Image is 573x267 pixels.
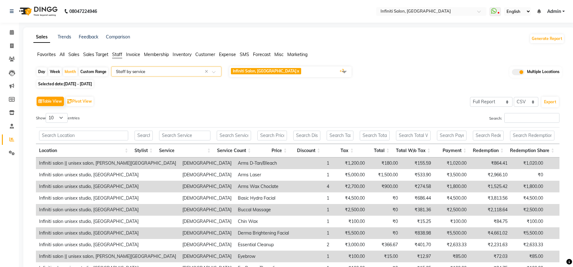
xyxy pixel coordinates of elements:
[368,239,401,251] td: ₹366.67
[131,144,156,157] th: Stylist: activate to sort column ascending
[179,169,235,181] td: [DEMOGRAPHIC_DATA]
[470,204,511,216] td: ₹2,118.64
[293,131,320,140] input: Search Discount
[470,157,511,169] td: ₹864.41
[36,204,179,216] td: Infiniti salon unisex studio, [GEOGRAPHIC_DATA]
[437,131,467,140] input: Search Payment
[511,169,546,181] td: ₹0
[63,67,77,76] div: Month
[368,192,401,204] td: ₹0
[434,239,470,251] td: ₹2,633.33
[173,52,192,57] span: Inventory
[292,227,332,239] td: 1
[64,82,92,86] span: [DATE] - [DATE]
[434,157,470,169] td: ₹1,020.00
[401,251,434,262] td: ₹12.97
[511,192,546,204] td: ₹4,500.00
[36,113,80,123] label: Show entries
[332,204,368,216] td: ₹2,500.00
[332,192,368,204] td: ₹4,500.00
[235,169,292,181] td: Arms Laser
[332,181,368,192] td: ₹2,700.00
[401,239,434,251] td: ₹401.70
[179,251,235,262] td: [DEMOGRAPHIC_DATA]
[292,169,332,181] td: 1
[36,144,131,157] th: Location: activate to sort column ascending
[332,169,368,181] td: ₹5,000.00
[39,131,128,140] input: Search Location
[257,131,287,140] input: Search Price
[36,251,179,262] td: Infiniti salon || unisex salon, [PERSON_NAME][GEOGRAPHIC_DATA]
[60,52,65,57] span: All
[292,157,332,169] td: 1
[126,52,140,57] span: Invoice
[470,227,511,239] td: ₹4,661.02
[37,80,94,88] span: Selected date:
[112,52,122,57] span: Staff
[179,181,235,192] td: [DEMOGRAPHIC_DATA]
[511,181,546,192] td: ₹1,800.00
[332,227,368,239] td: ₹5,500.00
[66,97,94,106] button: Pivot View
[46,113,68,123] select: Showentries
[511,251,546,262] td: ₹85.00
[434,169,470,181] td: ₹3,500.00
[401,181,434,192] td: ₹274.58
[368,204,401,216] td: ₹0
[541,97,559,107] button: Export
[470,216,511,227] td: ₹84.75
[235,251,292,262] td: Eyebrow
[368,251,401,262] td: ₹15.00
[79,34,98,40] a: Feedback
[292,251,332,262] td: 1
[510,131,554,140] input: Search Redemption Share
[37,97,64,106] button: Table View
[530,34,564,43] button: Generate Report
[36,192,179,204] td: Infiniti salon unisex studio, [GEOGRAPHIC_DATA]
[274,52,284,57] span: Misc
[473,131,504,140] input: Search Redemption
[135,131,153,140] input: Search Stylist
[434,181,470,192] td: ₹1,800.00
[144,52,169,57] span: Membership
[179,204,235,216] td: [DEMOGRAPHIC_DATA]
[33,31,50,43] a: Sales
[470,192,511,204] td: ₹3,813.56
[332,239,368,251] td: ₹3,000.00
[511,216,546,227] td: ₹100.00
[214,144,254,157] th: Service Count: activate to sort column ascending
[287,52,307,57] span: Marketing
[68,52,79,57] span: Sales
[470,251,511,262] td: ₹72.03
[235,192,292,204] td: Basic Hydra Facial
[179,239,235,251] td: [DEMOGRAPHIC_DATA]
[36,216,179,227] td: Infiniti salon unisex studio, [GEOGRAPHIC_DATA]
[179,192,235,204] td: [DEMOGRAPHIC_DATA]
[470,181,511,192] td: ₹1,525.42
[511,204,546,216] td: ₹2,500.00
[470,239,511,251] td: ₹2,231.63
[511,157,546,169] td: ₹1,020.00
[401,216,434,227] td: ₹15.25
[332,216,368,227] td: ₹100.00
[368,157,401,169] td: ₹180.00
[434,204,470,216] td: ₹2,500.00
[292,192,332,204] td: 1
[434,227,470,239] td: ₹5,500.00
[332,251,368,262] td: ₹100.00
[16,3,59,20] img: logo
[58,34,71,40] a: Trends
[527,69,559,75] span: Multiple Locations
[235,157,292,169] td: Arms D-Tan/Bleach
[393,144,434,157] th: Total W/o Tax: activate to sort column ascending
[233,69,296,73] span: Infiniti Salon, [GEOGRAPHIC_DATA]
[401,204,434,216] td: ₹381.36
[511,239,546,251] td: ₹2,633.33
[434,251,470,262] td: ₹85.00
[37,67,47,76] div: Day
[470,169,511,181] td: ₹2,966.10
[470,144,507,157] th: Redemption: activate to sort column ascending
[292,239,332,251] td: 2
[507,144,558,157] th: Redemption Share: activate to sort column ascending
[37,52,56,57] span: Favorites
